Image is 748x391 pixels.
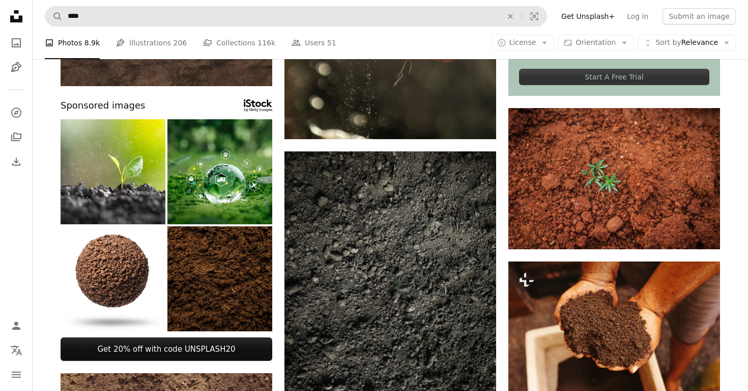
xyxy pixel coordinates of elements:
[6,340,26,360] button: Language
[116,27,187,59] a: Illustrations 206
[655,38,718,48] span: Relevance
[167,119,272,224] img: Green logistic or Sustainable transport. Sustainable global transport. logistics or travel by Shi...
[522,7,546,26] button: Visual search
[167,226,272,331] img: Soil surface for agricultural cultivation and daily use. Ground texture concept
[284,288,496,297] a: green grass on brown soil
[576,38,616,46] span: Orientation
[6,6,26,29] a: Home — Unsplash
[6,127,26,147] a: Collections
[257,37,275,48] span: 116k
[45,6,547,27] form: Find visuals sitewide
[638,35,736,51] button: Sort byRelevance
[519,69,709,85] div: Start A Free Trial
[292,27,336,59] a: Users 51
[621,8,654,24] a: Log in
[499,7,522,26] button: Clear
[61,98,145,113] span: Sponsored images
[327,37,336,48] span: 51
[509,38,536,46] span: License
[508,327,720,336] a: a person holding a handful of dirt in their hands
[655,38,681,46] span: Sort by
[6,33,26,53] a: Photos
[174,37,187,48] span: 206
[6,364,26,385] button: Menu
[61,119,165,224] img: Close-up of a small tree growing in the soil with the sun setting. Green background.
[203,27,275,59] a: Collections 116k
[558,35,634,51] button: Orientation
[6,316,26,336] a: Log in / Sign up
[492,35,554,51] button: License
[6,102,26,123] a: Explore
[555,8,621,24] a: Get Unsplash+
[6,151,26,172] a: Download History
[6,57,26,77] a: Illustrations
[663,8,736,24] button: Submit an image
[508,174,720,183] a: green plant on soil
[45,7,63,26] button: Search Unsplash
[61,337,272,361] a: Get 20% off with code UNSPLASH20
[61,226,165,331] img: Globe of soil
[508,108,720,249] img: green plant on soil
